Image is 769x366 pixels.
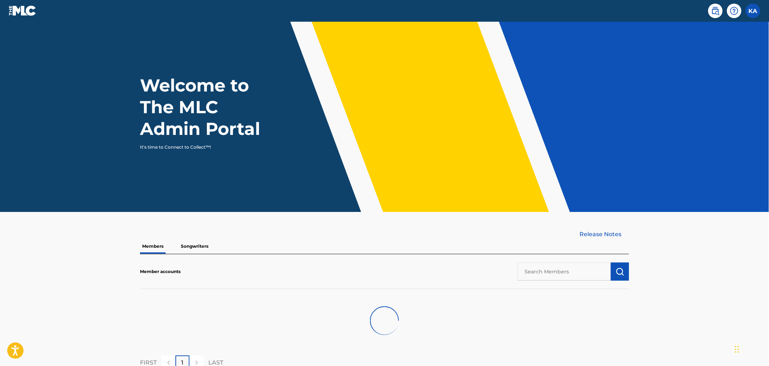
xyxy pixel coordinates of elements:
img: help [730,7,739,15]
p: Songwriters [179,239,211,254]
img: preloader [368,304,401,337]
input: Search Members [518,263,611,281]
div: Drag [735,339,739,360]
img: MLC Logo [9,5,37,16]
img: Search Works [616,267,624,276]
h1: Welcome to The MLC Admin Portal [140,75,275,140]
p: It's time to Connect to Collect™! [140,144,265,150]
div: User Menu [746,4,760,18]
a: Public Search [708,4,723,18]
iframe: Chat Widget [733,331,769,366]
div: Help [727,4,742,18]
img: search [711,7,720,15]
p: Member accounts [140,268,180,275]
a: Release Notes [580,230,629,239]
p: Members [140,239,166,254]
